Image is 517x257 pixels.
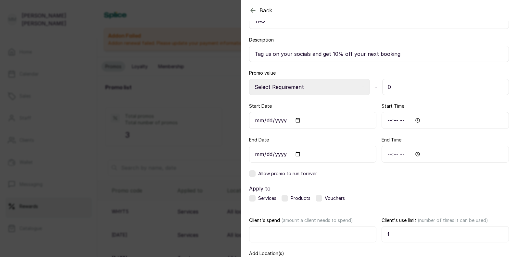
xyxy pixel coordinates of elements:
[249,112,376,129] input: DD/MM/YY
[249,217,353,224] label: Client's spend
[382,79,509,95] input: 2
[249,103,272,109] label: Start Date
[382,103,404,109] label: Start Time
[375,84,377,91] span: -
[249,37,274,43] label: Description
[325,195,345,202] span: Vouchers
[258,195,276,202] span: Services
[418,217,488,223] span: (number of times it can be used)
[258,170,317,177] span: Allow promo to run forever
[249,185,509,192] label: Apply to
[249,6,272,14] button: Back
[382,217,488,224] label: Client's use limit
[249,146,376,163] input: DD/MM/YY
[249,70,276,76] label: Promo value
[249,250,284,257] label: Add Location(s)
[249,46,509,62] input: A brief description of this service
[382,137,401,143] label: End Time
[249,137,269,143] label: End Date
[291,195,310,202] span: Products
[259,6,272,14] span: Back
[281,217,353,223] span: (amount a client needs to spend)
